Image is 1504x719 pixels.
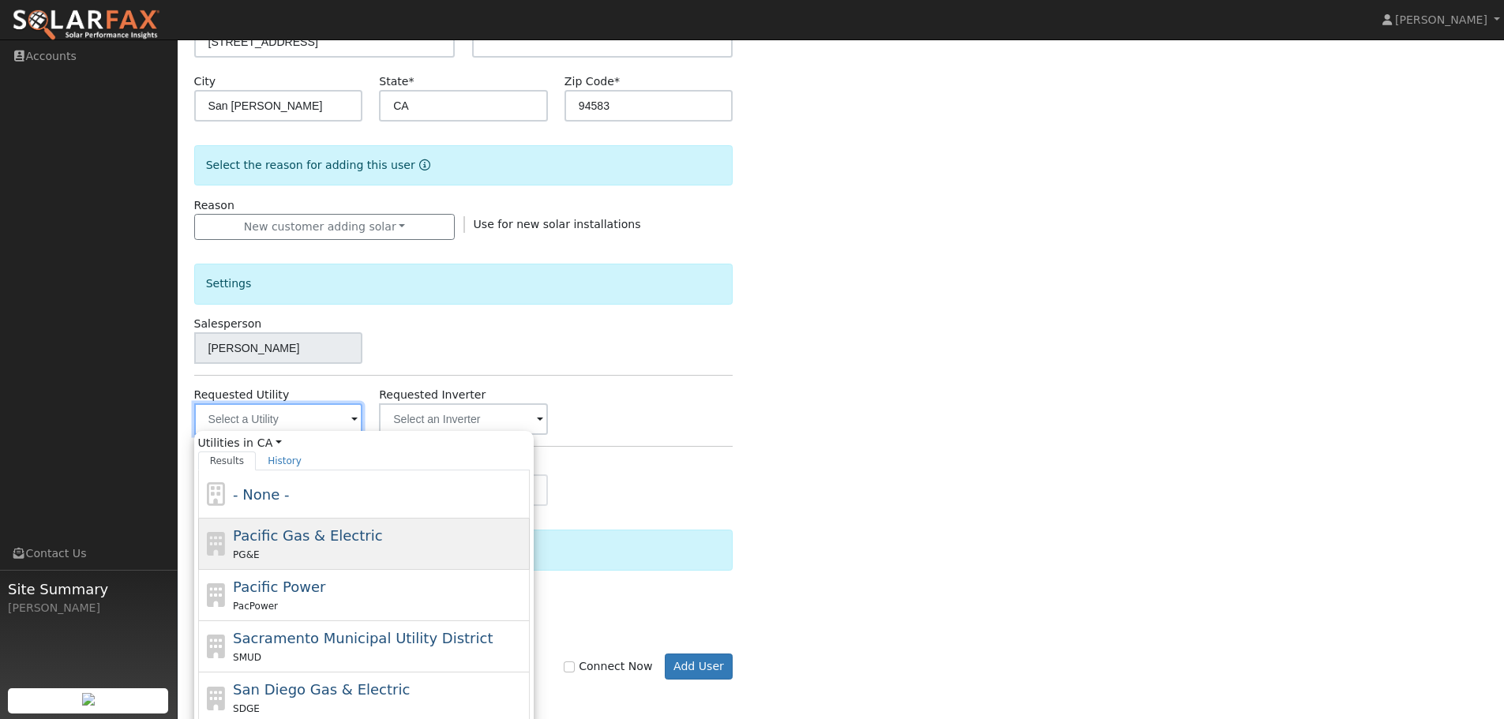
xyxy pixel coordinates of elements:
input: Select a Utility [194,403,363,435]
span: Site Summary [8,579,169,600]
a: History [256,451,313,470]
a: Results [198,451,257,470]
span: Sacramento Municipal Utility District [233,630,493,646]
span: SMUD [233,652,261,663]
span: San Diego Gas & Electric [233,681,410,698]
input: Select an Inverter [379,403,548,435]
div: [PERSON_NAME] [8,600,169,616]
button: Add User [665,653,733,680]
div: Select the reason for adding this user [194,145,733,185]
a: CA [257,435,282,451]
img: SolarFax [12,9,160,42]
input: Select a User [194,332,363,364]
span: PacPower [233,601,278,612]
img: retrieve [82,693,95,706]
span: Pacific Power [233,579,325,595]
span: [PERSON_NAME] [1395,13,1487,26]
label: Requested Inverter [379,387,486,403]
span: Pacific Gas & Electric [233,527,382,544]
label: Connect Now [564,658,652,675]
span: Required [614,75,620,88]
span: - None - [233,486,289,503]
a: Reason for new user [415,159,430,171]
span: Use for new solar installations [474,218,641,230]
span: Required [408,75,414,88]
input: Connect Now [564,661,575,672]
button: New customer adding solar [194,214,456,241]
label: City [194,73,216,90]
label: Reason [194,197,234,214]
label: Salesperson [194,316,262,332]
span: SDGE [233,703,260,714]
label: Zip Code [564,73,620,90]
span: Utilities in [198,435,530,451]
div: Settings [194,264,733,304]
label: Requested Utility [194,387,290,403]
span: PG&E [233,549,259,560]
label: State [379,73,414,90]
